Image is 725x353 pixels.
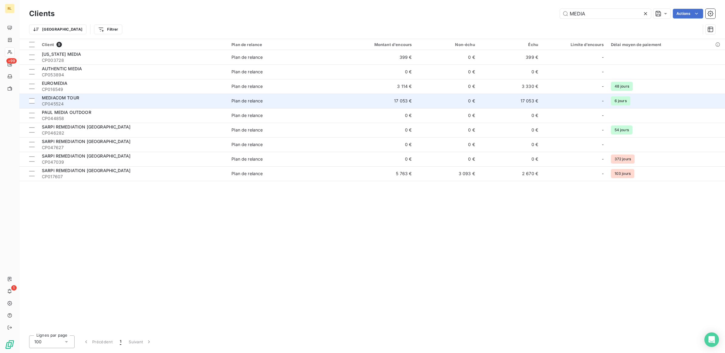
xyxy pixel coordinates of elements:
[120,339,121,345] span: 1
[231,54,263,60] div: Plan de relance
[231,42,327,47] div: Plan de relance
[42,145,224,151] span: CP047627
[602,127,604,133] span: -
[611,82,633,91] span: 48 jours
[11,285,17,291] span: 1
[5,4,15,13] div: RL
[42,139,130,144] span: SARPI REMEDIATION [GEOGRAPHIC_DATA]
[42,130,224,136] span: CP046282
[331,152,415,166] td: 0 €
[29,25,86,34] button: [GEOGRAPHIC_DATA]
[42,168,130,173] span: SARPI REMEDIATION [GEOGRAPHIC_DATA]
[331,166,415,181] td: 5 763 €
[331,65,415,79] td: 0 €
[231,98,263,104] div: Plan de relance
[231,156,263,162] div: Plan de relance
[602,171,604,177] span: -
[415,50,478,65] td: 0 €
[611,155,635,164] span: 372 jours
[42,52,81,57] span: [US_STATE] MEDIA
[116,335,125,348] button: 1
[602,112,604,118] span: -
[231,171,263,177] div: Plan de relance
[42,42,54,47] span: Client
[415,108,478,123] td: 0 €
[479,79,542,94] td: 3 330 €
[673,9,703,18] button: Actions
[602,142,604,148] span: -
[602,98,604,104] span: -
[331,108,415,123] td: 0 €
[231,69,263,75] div: Plan de relance
[42,95,79,100] span: MEDIACOM TOUR
[602,69,604,75] span: -
[479,152,542,166] td: 0 €
[231,83,263,89] div: Plan de relance
[42,101,224,107] span: CP045524
[42,81,67,86] span: EUROMEDIA
[479,123,542,137] td: 0 €
[231,112,263,118] div: Plan de relance
[231,142,263,148] div: Plan de relance
[611,42,721,47] div: Délai moyen de paiement
[704,332,719,347] div: Open Intercom Messenger
[42,66,82,71] span: AUTHENTIC MEDIA
[79,335,116,348] button: Précédent
[479,108,542,123] td: 0 €
[482,42,538,47] div: Échu
[415,94,478,108] td: 0 €
[415,152,478,166] td: 0 €
[545,42,604,47] div: Limite d’encours
[42,57,224,63] span: CP003728
[42,174,224,180] span: CP017607
[479,166,542,181] td: 2 670 €
[415,166,478,181] td: 3 093 €
[560,9,651,18] input: Rechercher
[415,137,478,152] td: 0 €
[611,96,630,105] span: 6 jours
[42,153,130,158] span: SARPI REMEDIATION [GEOGRAPHIC_DATA]
[125,335,156,348] button: Suivant
[42,110,91,115] span: PAUL MEDIA OUTDOOR
[331,79,415,94] td: 3 114 €
[479,94,542,108] td: 17 053 €
[479,137,542,152] td: 0 €
[42,115,224,122] span: CP044858
[415,65,478,79] td: 0 €
[34,339,42,345] span: 100
[331,50,415,65] td: 399 €
[42,124,130,129] span: SARPI REMEDIATION [GEOGRAPHIC_DATA]
[331,94,415,108] td: 17 053 €
[611,169,634,178] span: 103 jours
[42,86,224,92] span: CP016549
[415,123,478,137] td: 0 €
[602,54,604,60] span: -
[42,159,224,165] span: CP047039
[602,83,604,89] span: -
[94,25,122,34] button: Filtrer
[479,65,542,79] td: 0 €
[602,156,604,162] span: -
[29,8,55,19] h3: Clients
[419,42,475,47] div: Non-échu
[56,42,62,47] span: 9
[42,72,224,78] span: CP053894
[5,340,15,349] img: Logo LeanPay
[479,50,542,65] td: 399 €
[611,125,632,135] span: 54 jours
[331,123,415,137] td: 0 €
[231,127,263,133] div: Plan de relance
[415,79,478,94] td: 0 €
[6,58,17,64] span: +99
[334,42,412,47] div: Montant d'encours
[331,137,415,152] td: 0 €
